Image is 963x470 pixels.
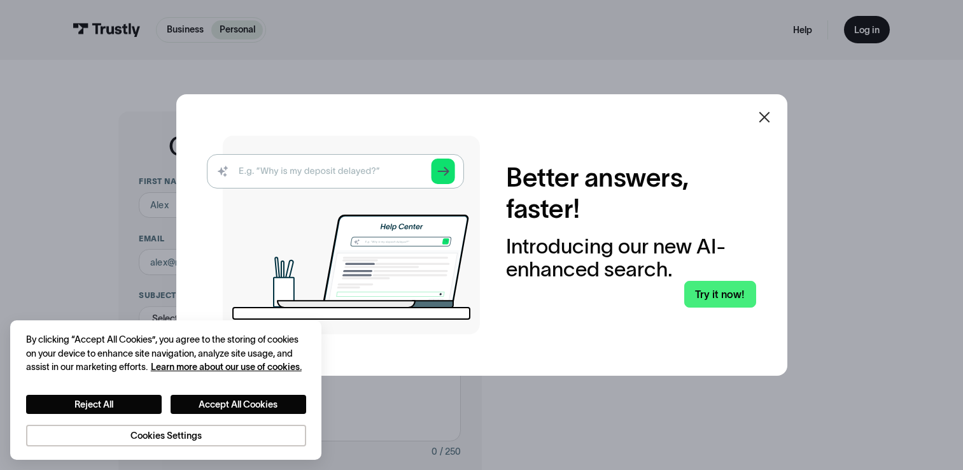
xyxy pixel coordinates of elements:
[506,162,756,225] h2: Better answers, faster!
[151,362,302,372] a: More information about your privacy, opens in a new tab
[10,320,321,460] div: Cookie banner
[506,235,756,281] div: Introducing our new AI-enhanced search.
[26,395,162,415] button: Reject All
[26,425,306,447] button: Cookies Settings
[684,281,756,308] a: Try it now!
[171,395,306,415] button: Accept All Cookies
[26,333,306,446] div: Privacy
[26,333,306,374] div: By clicking “Accept All Cookies”, you agree to the storing of cookies on your device to enhance s...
